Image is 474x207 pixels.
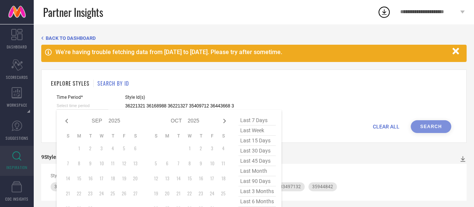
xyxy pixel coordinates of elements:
td: Wed Sep 10 2025 [96,158,107,169]
div: Style Ids [51,173,457,178]
th: Tuesday [173,133,184,139]
td: Fri Sep 19 2025 [118,173,130,184]
td: Sun Oct 05 2025 [150,158,161,169]
span: Partner Insights [43,5,103,20]
td: Sat Oct 18 2025 [218,173,229,184]
th: Monday [161,133,173,139]
td: Tue Sep 23 2025 [85,188,96,199]
td: Thu Sep 18 2025 [107,173,118,184]
th: Saturday [130,133,141,139]
td: Tue Sep 09 2025 [85,158,96,169]
td: Mon Sep 01 2025 [73,143,85,154]
td: Sat Sep 20 2025 [130,173,141,184]
td: Tue Sep 02 2025 [85,143,96,154]
td: Sun Oct 19 2025 [150,188,161,199]
th: Friday [118,133,130,139]
span: last 3 months [238,186,276,196]
td: Sat Sep 06 2025 [130,143,141,154]
td: Tue Sep 16 2025 [85,173,96,184]
td: Wed Oct 08 2025 [184,158,195,169]
div: Back TO Dashboard [41,35,467,41]
td: Sat Oct 25 2025 [218,188,229,199]
td: Tue Oct 14 2025 [173,173,184,184]
span: last week [238,125,276,136]
span: 33309311 [54,184,75,189]
span: DASHBOARD [7,44,27,50]
th: Wednesday [184,133,195,139]
td: Fri Sep 26 2025 [118,188,130,199]
h1: EXPLORE STYLES [51,79,90,87]
td: Thu Sep 25 2025 [107,188,118,199]
div: We're having trouble fetching data from [DATE] to [DATE]. Please try after sometime. [55,48,449,56]
td: Thu Oct 23 2025 [195,188,206,199]
span: Time Period* [57,95,108,100]
input: Enter comma separated style ids e.g. 12345, 67890 [125,102,234,110]
td: Fri Sep 12 2025 [118,158,130,169]
td: Sun Sep 07 2025 [62,158,73,169]
td: Wed Sep 17 2025 [96,173,107,184]
div: Open download list [377,5,391,19]
th: Sunday [150,133,161,139]
span: last 30 days [238,146,276,156]
span: last 7 days [238,115,276,125]
td: Thu Sep 11 2025 [107,158,118,169]
td: Mon Oct 20 2025 [161,188,173,199]
th: Monday [73,133,85,139]
h1: SEARCH BY ID [97,79,129,87]
td: Mon Oct 13 2025 [161,173,173,184]
td: Sun Sep 21 2025 [62,188,73,199]
span: SCORECARDS [6,74,28,80]
td: Fri Sep 05 2025 [118,143,130,154]
td: Fri Oct 10 2025 [206,158,218,169]
span: last 90 days [238,176,276,186]
td: Sun Sep 14 2025 [62,173,73,184]
th: Thursday [107,133,118,139]
td: Mon Sep 15 2025 [73,173,85,184]
td: Tue Oct 21 2025 [173,188,184,199]
td: Fri Oct 03 2025 [206,143,218,154]
td: Wed Oct 22 2025 [184,188,195,199]
th: Thursday [195,133,206,139]
th: Wednesday [96,133,107,139]
td: Mon Sep 08 2025 [73,158,85,169]
td: Sun Oct 12 2025 [150,173,161,184]
td: Tue Oct 07 2025 [173,158,184,169]
th: Sunday [62,133,73,139]
th: Friday [206,133,218,139]
td: Mon Oct 06 2025 [161,158,173,169]
div: 9 Styles [41,154,59,160]
span: 35944842 [312,184,333,189]
span: 33497132 [280,184,301,189]
span: WORKSPACE [7,102,27,108]
td: Thu Oct 02 2025 [195,143,206,154]
td: Wed Oct 15 2025 [184,173,195,184]
span: last 45 days [238,156,276,166]
td: Sat Oct 11 2025 [218,158,229,169]
th: Saturday [218,133,229,139]
span: Style Id(s) [125,95,234,100]
td: Thu Oct 16 2025 [195,173,206,184]
span: last month [238,166,276,176]
span: last 15 days [238,136,276,146]
span: INSPIRATION [6,165,27,170]
td: Wed Sep 03 2025 [96,143,107,154]
div: Previous month [62,116,71,125]
td: Wed Oct 01 2025 [184,143,195,154]
td: Sat Sep 13 2025 [130,158,141,169]
td: Mon Sep 22 2025 [73,188,85,199]
th: Tuesday [85,133,96,139]
td: Fri Oct 17 2025 [206,173,218,184]
td: Thu Sep 04 2025 [107,143,118,154]
td: Sat Sep 27 2025 [130,188,141,199]
span: SUGGESTIONS [6,135,28,141]
td: Fri Oct 24 2025 [206,188,218,199]
span: CDC INSIGHTS [5,196,28,202]
div: Next month [220,116,229,125]
input: Select time period [57,102,108,110]
td: Thu Oct 09 2025 [195,158,206,169]
span: BACK TO DASHBOARD [46,35,96,41]
span: last 6 months [238,196,276,207]
td: Wed Sep 24 2025 [96,188,107,199]
td: Sat Oct 04 2025 [218,143,229,154]
span: CLEAR ALL [373,124,399,130]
